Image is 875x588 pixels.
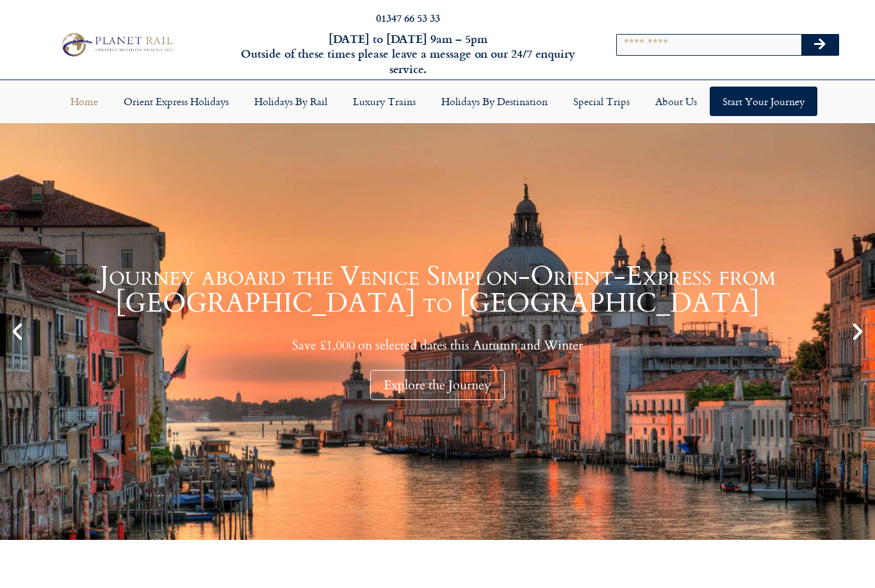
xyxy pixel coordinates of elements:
[6,87,869,116] nav: Menu
[57,30,177,60] img: Planet Rail Train Holidays Logo
[111,87,241,116] a: Orient Express Holidays
[58,87,111,116] a: Home
[642,87,710,116] a: About Us
[370,370,505,400] div: Explore the Journey
[340,87,429,116] a: Luxury Trains
[236,31,580,76] h6: [DATE] to [DATE] 9am – 5pm Outside of these times please leave a message on our 24/7 enquiry serv...
[429,87,560,116] a: Holidays by Destination
[6,321,28,342] div: Previous slide
[32,263,843,317] h1: Journey aboard the Venice Simplon-Orient-Express from [GEOGRAPHIC_DATA] to [GEOGRAPHIC_DATA]
[560,87,642,116] a: Special Trips
[376,10,440,25] a: 01347 66 53 33
[241,87,340,116] a: Holidays by Rail
[847,321,869,342] div: Next slide
[801,35,838,55] button: Search
[710,87,817,116] a: Start your Journey
[32,337,843,353] p: Save £1,000 on selected dates this Autumn and Winter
